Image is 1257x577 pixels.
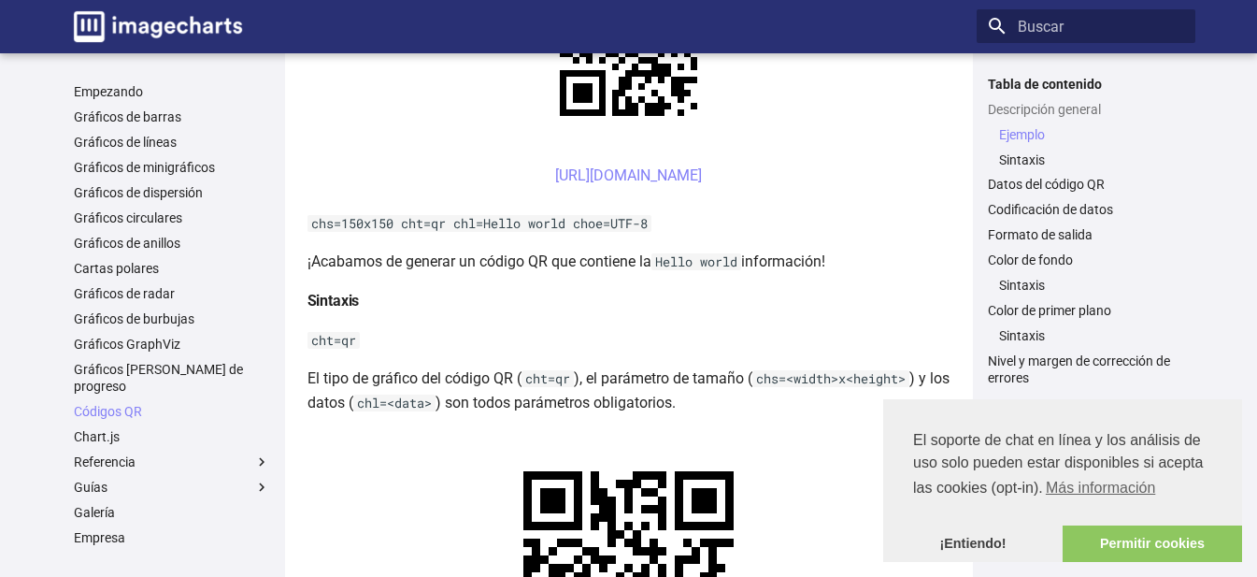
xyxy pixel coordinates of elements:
font: Gráficos de radar [74,286,175,301]
font: Galería [74,505,115,520]
font: Tabla de contenido [988,77,1102,92]
font: Ejemplo [999,127,1045,142]
a: Cartas polares [74,260,270,277]
a: Obtenga más información sobre las cookies [1043,474,1159,502]
font: Empezando [74,84,143,99]
font: Gráficos GraphViz [74,337,180,352]
a: permitir cookies [1063,526,1242,563]
a: Gráficos de dispersión [74,184,270,201]
font: Gráficos de dispersión [74,185,203,200]
a: Documentación de gráficos de imágenes [66,4,250,50]
code: cht=qr [307,332,360,349]
a: Color de primer plano [988,302,1184,319]
font: [URL][DOMAIN_NAME] [555,166,702,184]
font: Gráficos de líneas [74,135,177,150]
font: Referencia [74,454,136,469]
a: Galería [74,504,270,521]
a: Empezando [74,83,270,100]
font: Códigos QR [74,404,142,419]
font: Empresa [74,530,125,545]
font: Datos del código QR [988,177,1105,192]
font: ) y los datos ( [307,369,950,411]
font: Guías [74,480,107,495]
font: ¡Acabamos de generar un código QR que contiene la [307,252,651,270]
a: Codificación de datos [988,201,1184,218]
a: Gráficos circulares [74,209,270,226]
font: Chart.js [74,429,120,444]
font: Codificación de datos [988,202,1113,217]
a: [URL][DOMAIN_NAME]​ [555,166,702,184]
a: Chart.js [74,428,270,445]
a: Sintaxis [999,277,1184,294]
font: Color de fondo [988,252,1073,267]
code: cht=qr [521,370,574,387]
font: Permitir cookies [1100,536,1205,551]
img: logo [74,11,242,42]
a: Gráficos de burbujas [74,310,270,327]
a: Gráficos de radar [74,285,270,302]
div: consentimiento de cookies [883,399,1242,562]
font: El tipo de gráfico del código QR ( [307,369,521,387]
a: Gráficos GraphViz [74,336,270,353]
a: Gráficos de barras [74,108,270,125]
a: Descartar mensaje de cookies [883,526,1063,563]
nav: Descripción general [988,126,1184,168]
a: Sintaxis [999,327,1184,344]
font: ), el parámetro de tamaño ( [574,369,752,387]
font: Color de primer plano [988,303,1111,318]
font: información! [741,252,825,270]
code: Hello world [651,253,741,270]
font: Sintaxis [999,278,1045,293]
a: Códigos QR [74,403,270,420]
font: Gráficos [PERSON_NAME] de progreso [74,362,243,394]
font: Nivel y margen de corrección de errores [988,353,1170,385]
code: chs=150x150 cht=qr chl=Hello world choe=UTF-8 [307,215,651,232]
a: Empresa [74,529,270,546]
font: Sintaxis [307,292,360,310]
a: Nivel y margen de corrección de errores [988,353,1184,386]
input: Buscar [977,9,1195,43]
a: Datos del código QR [988,176,1184,193]
font: ) son todos parámetros obligatorios. [436,394,676,411]
a: Ejemplo [999,126,1184,143]
font: Cartas polares [74,261,159,276]
nav: Tabla de contenido [977,76,1195,387]
a: SDK y bibliotecas [74,555,270,571]
font: Gráficos circulares [74,210,182,225]
font: Sintaxis [999,328,1045,343]
nav: Color de primer plano [988,327,1184,344]
font: El soporte de chat en línea y los análisis de uso solo pueden estar disponibles si acepta las coo... [913,432,1203,496]
a: Descripción general [988,101,1184,118]
nav: Color de fondo [988,277,1184,294]
a: Formato de salida [988,226,1184,243]
code: chs=<width>x<height> [752,370,909,387]
font: Formato de salida [988,227,1093,242]
font: ¡Entiendo! [939,536,1006,551]
a: Color de fondo [988,252,1184,268]
a: Sintaxis [999,151,1184,168]
font: Gráficos de minigráficos [74,160,215,175]
code: chl=<data> [353,395,436,411]
font: Gráficos de burbujas [74,311,194,326]
a: Gráficos [PERSON_NAME] de progreso [74,361,270,395]
font: Gráficos de barras [74,109,181,124]
font: Más información [1046,480,1155,496]
font: Gráficos de anillos [74,236,180,251]
a: Gráficos de minigráficos [74,159,270,176]
font: Sintaxis [999,152,1045,167]
a: Gráficos de anillos [74,235,270,252]
font: Descripción general [988,102,1101,117]
a: Gráficos de líneas [74,134,270,151]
